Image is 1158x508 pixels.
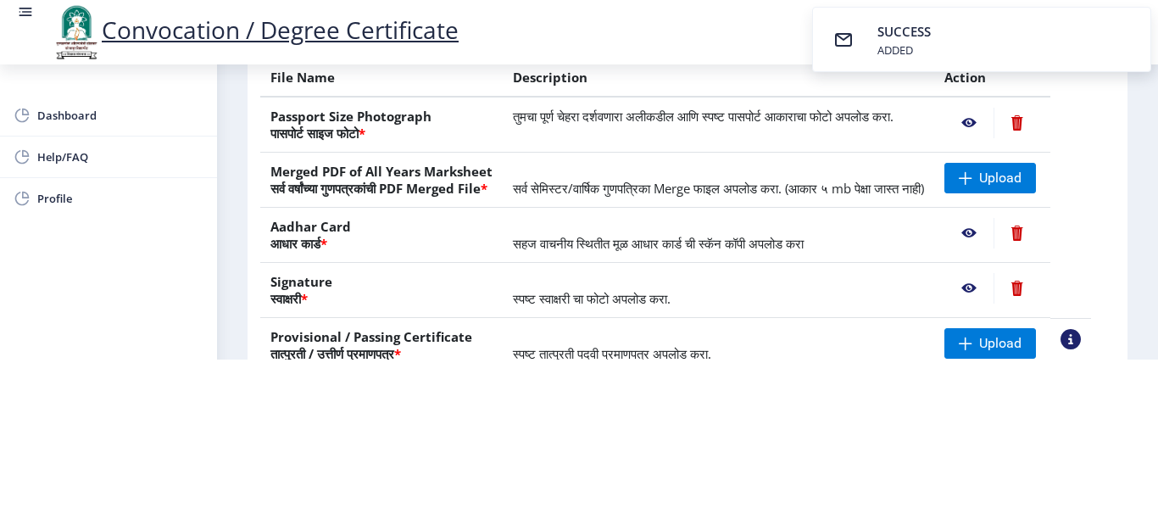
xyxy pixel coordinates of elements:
span: Profile [37,188,203,209]
th: Aadhar Card आधार कार्ड [260,208,503,263]
nb-action: View File [944,218,994,248]
span: Upload [979,335,1022,352]
a: Convocation / Degree Certificate [51,14,459,46]
nb-action: View Sample PDC [1061,329,1081,349]
span: स्पष्ट तात्पुरती पदवी प्रमाणपत्र अपलोड करा. [513,345,711,362]
nb-action: View File [944,273,994,304]
th: Signature स्वाक्षरी [260,263,503,318]
nb-action: Delete File [994,273,1040,304]
th: File Name [260,59,503,98]
nb-action: Delete File [994,108,1040,138]
th: Description [503,59,934,98]
img: logo [51,3,102,61]
div: ADDED [877,42,934,58]
td: तुमचा पूर्ण चेहरा दर्शवणारा अलीकडील आणि स्पष्ट पासपोर्ट आकाराचा फोटो अपलोड करा. [503,97,934,153]
span: Dashboard [37,105,203,126]
span: Help/FAQ [37,147,203,167]
nb-action: View File [944,108,994,138]
span: सहज वाचनीय स्थितीत मूळ आधार कार्ड ची स्कॅन कॉपी अपलोड करा [513,235,804,252]
th: Passport Size Photograph पासपोर्ट साइज फोटो [260,97,503,153]
span: SUCCESS [877,23,931,40]
nb-action: Delete File [994,218,1040,248]
span: Upload [979,170,1022,187]
th: Merged PDF of All Years Marksheet सर्व वर्षांच्या गुणपत्रकांची PDF Merged File [260,153,503,208]
span: स्पष्ट स्वाक्षरी चा फोटो अपलोड करा. [513,290,671,307]
th: Provisional / Passing Certificate तात्पुरती / उत्तीर्ण प्रमाणपत्र [260,318,503,373]
span: सर्व सेमिस्टर/वार्षिक गुणपत्रिका Merge फाइल अपलोड करा. (आकार ५ mb पेक्षा जास्त नाही) [513,180,924,197]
